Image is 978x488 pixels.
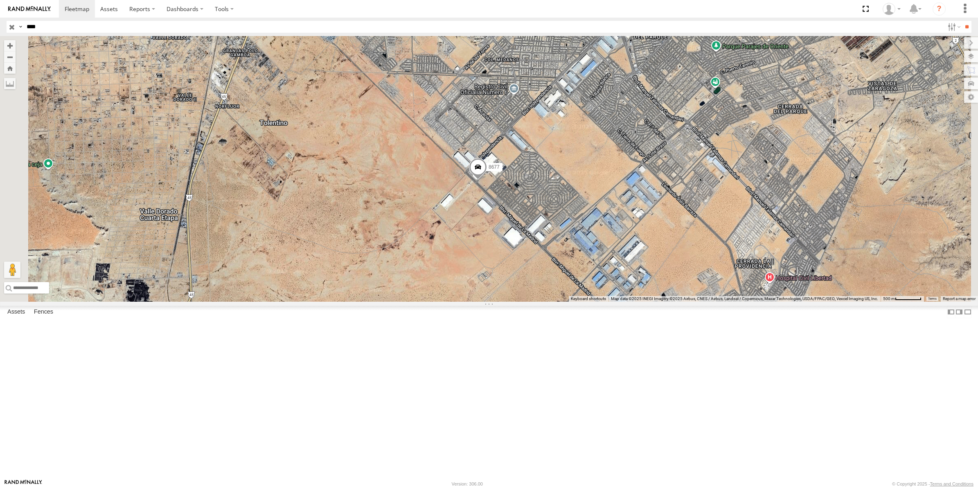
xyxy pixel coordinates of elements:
[8,6,51,12] img: rand-logo.svg
[881,296,924,302] button: Map Scale: 500 m per 61 pixels
[4,262,20,278] button: Drag Pegman onto the map to open Street View
[955,306,963,318] label: Dock Summary Table to the Right
[4,40,16,51] button: Zoom in
[883,296,895,301] span: 500 m
[933,2,946,16] i: ?
[17,21,24,33] label: Search Query
[4,51,16,63] button: Zoom out
[964,91,978,103] label: Map Settings
[30,306,57,318] label: Fences
[4,78,16,89] label: Measure
[964,306,972,318] label: Hide Summary Table
[489,164,500,169] span: 8677
[944,21,962,33] label: Search Filter Options
[4,63,16,74] button: Zoom Home
[892,481,973,486] div: © Copyright 2025 -
[3,306,29,318] label: Assets
[571,296,606,302] button: Keyboard shortcuts
[947,306,955,318] label: Dock Summary Table to the Left
[880,3,904,15] div: Roberto Garcia
[943,296,976,301] a: Report a map error
[611,296,878,301] span: Map data ©2025 INEGI Imagery ©2025 Airbus, CNES / Airbus, Landsat / Copernicus, Maxar Technologie...
[452,481,483,486] div: Version: 306.00
[5,480,42,488] a: Visit our Website
[930,481,973,486] a: Terms and Conditions
[928,297,937,300] a: Terms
